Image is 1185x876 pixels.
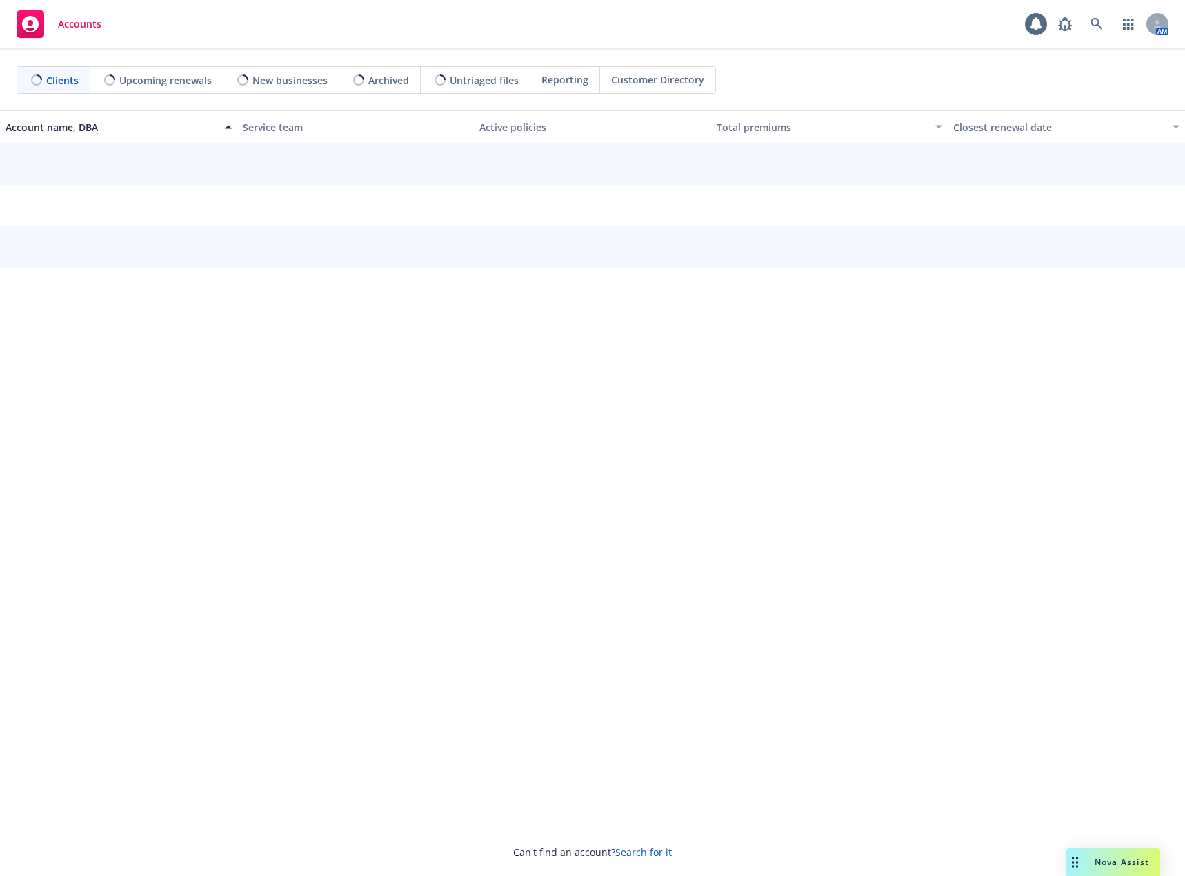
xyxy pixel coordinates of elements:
a: Report a Bug [1051,10,1079,38]
div: Drag to move [1066,848,1084,876]
span: New businesses [252,73,328,88]
span: Nova Assist [1095,856,1149,868]
div: Active policies [479,120,706,135]
a: Switch app [1115,10,1142,38]
span: Can't find an account? [513,845,672,859]
div: Account name, DBA [6,120,217,135]
div: Total premiums [717,120,928,135]
button: Service team [237,110,475,143]
button: Nova Assist [1066,848,1160,876]
span: Upcoming renewals [119,73,212,88]
button: Active policies [474,110,711,143]
span: Clients [46,73,79,88]
span: Accounts [58,19,101,30]
span: Untriaged files [450,73,519,88]
button: Closest renewal date [948,110,1185,143]
span: Customer Directory [611,72,704,87]
a: Search [1083,10,1111,38]
span: Reporting [541,72,588,87]
button: Total premiums [711,110,948,143]
a: Accounts [11,5,107,43]
div: Closest renewal date [953,120,1164,135]
span: Archived [368,73,409,88]
div: Service team [243,120,469,135]
a: Search for it [615,846,672,859]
